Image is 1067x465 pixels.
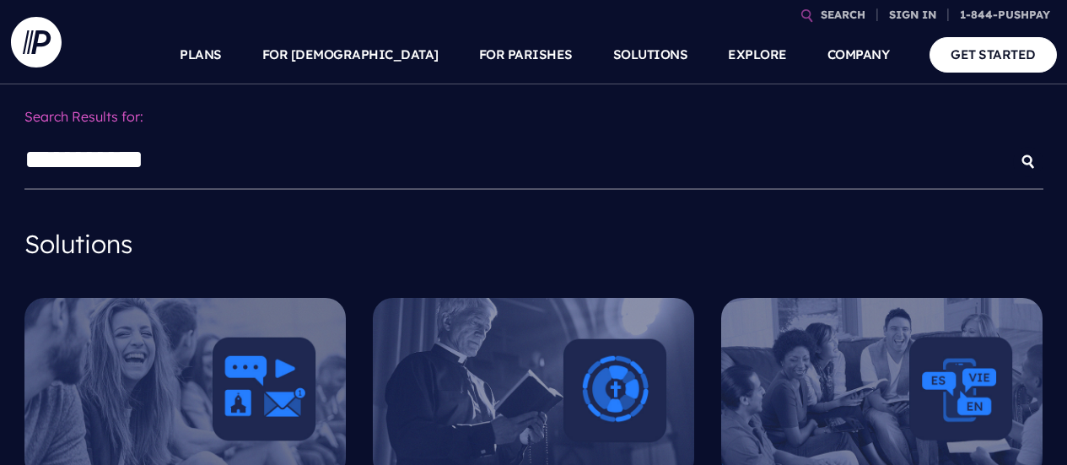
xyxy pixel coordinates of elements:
p: Search Results for: [24,98,1043,136]
a: PLANS [180,25,222,84]
a: GET STARTED [930,37,1057,72]
a: FOR [DEMOGRAPHIC_DATA] [262,25,439,84]
h4: Solutions [24,217,1043,271]
a: COMPANY [827,25,890,84]
a: EXPLORE [728,25,787,84]
a: FOR PARISHES [479,25,573,84]
a: SOLUTIONS [613,25,688,84]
